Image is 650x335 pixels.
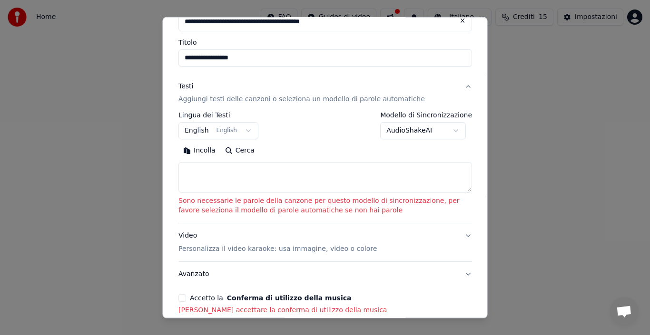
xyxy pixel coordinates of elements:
[178,81,193,91] div: Testi
[380,112,472,118] label: Modello di Sincronizzazione
[178,74,472,112] button: TestiAggiungi testi delle canzoni o seleziona un modello di parole automatiche
[178,95,425,104] p: Aggiungi testi delle canzoni o seleziona un modello di parole automatiche
[178,38,472,45] label: Titolo
[178,306,472,315] p: [PERSON_NAME] accettare la conferma di utilizzo della musica
[178,112,472,223] div: TestiAggiungi testi delle canzoni o seleziona un modello di parole automatiche
[178,223,472,261] button: VideoPersonalizza il video karaoke: usa immagine, video o colore
[178,231,377,254] div: Video
[178,143,220,158] button: Incolla
[190,295,351,301] label: Accetto la
[227,295,351,301] button: Accetto la
[178,244,377,254] p: Personalizza il video karaoke: usa immagine, video o colore
[178,262,472,287] button: Avanzato
[178,196,472,215] p: Sono necessarie le parole della canzone per questo modello di sincronizzazione, per favore selezi...
[220,143,259,158] button: Cerca
[178,112,258,118] label: Lingua dei Testi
